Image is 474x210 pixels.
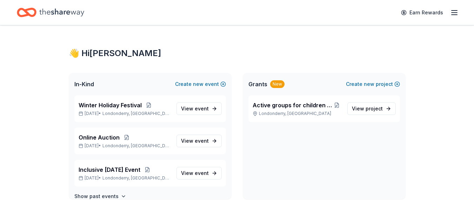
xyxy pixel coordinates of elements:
[364,80,374,88] span: new
[195,170,209,176] span: event
[79,175,171,181] p: [DATE] •
[366,106,383,111] span: project
[253,111,342,116] p: Londonderry, [GEOGRAPHIC_DATA]
[74,192,126,201] button: Show past events
[74,80,94,88] span: In-Kind
[102,175,171,181] span: Londonderry, [GEOGRAPHIC_DATA]
[397,6,447,19] a: Earn Rewards
[102,143,171,149] span: Londonderry, [GEOGRAPHIC_DATA]
[346,80,400,88] button: Createnewproject
[193,80,203,88] span: new
[74,192,119,201] h4: Show past events
[69,48,406,59] div: 👋 Hi [PERSON_NAME]
[181,169,209,177] span: View
[102,111,171,116] span: Londonderry, [GEOGRAPHIC_DATA]
[195,138,209,144] span: event
[248,80,267,88] span: Grants
[79,133,120,142] span: Online Auction
[253,101,332,109] span: Active groups for children with disabilities
[181,104,209,113] span: View
[79,143,171,149] p: [DATE] •
[270,80,285,88] div: New
[79,101,142,109] span: Winter Holiday Festival
[195,106,209,111] span: event
[352,104,383,113] span: View
[347,102,396,115] a: View project
[176,167,222,179] a: View event
[17,4,84,21] a: Home
[176,135,222,147] a: View event
[175,80,226,88] button: Createnewevent
[181,137,209,145] span: View
[176,102,222,115] a: View event
[79,111,171,116] p: [DATE] •
[79,165,140,174] span: Inclusive [DATE] Event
